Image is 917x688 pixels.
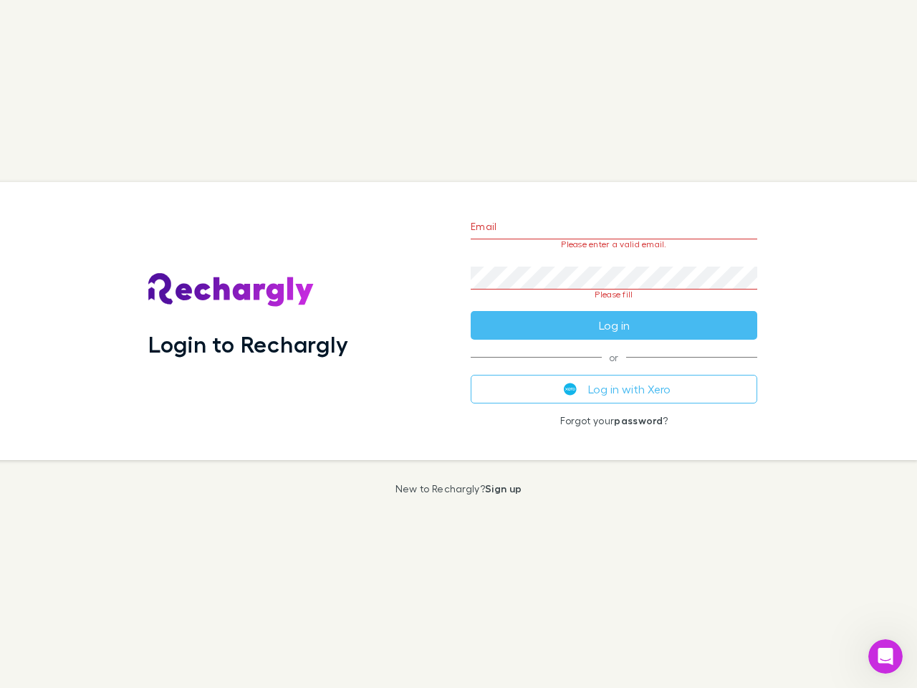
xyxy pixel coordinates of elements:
[614,414,663,426] a: password
[471,415,757,426] p: Forgot your ?
[395,483,522,494] p: New to Rechargly?
[564,383,577,396] img: Xero's logo
[471,311,757,340] button: Log in
[471,239,757,249] p: Please enter a valid email.
[868,639,903,674] iframe: Intercom live chat
[485,482,522,494] a: Sign up
[471,375,757,403] button: Log in with Xero
[471,290,757,300] p: Please fill
[148,273,315,307] img: Rechargly's Logo
[148,330,348,358] h1: Login to Rechargly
